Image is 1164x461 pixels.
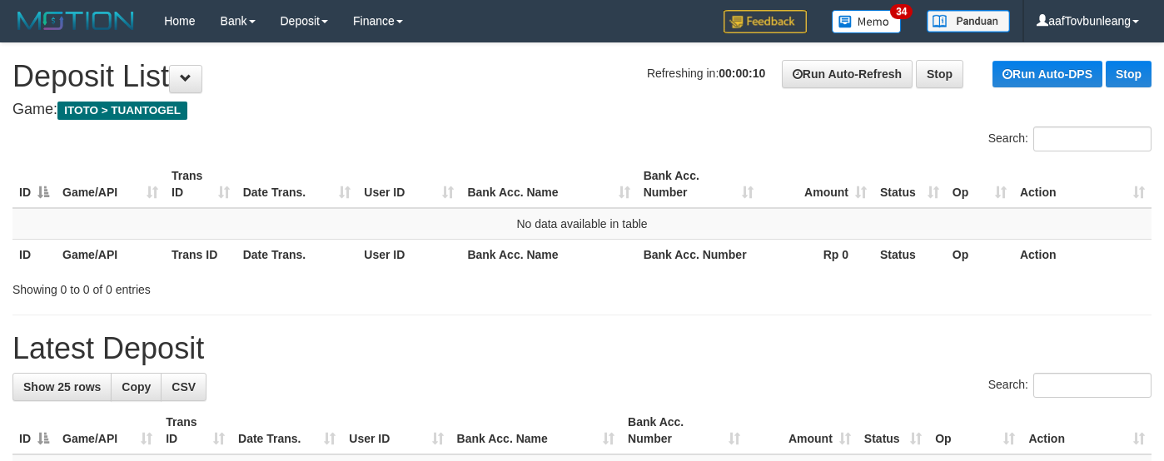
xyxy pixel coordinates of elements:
[988,373,1152,398] label: Search:
[12,332,1152,365] h1: Latest Deposit
[172,380,196,394] span: CSV
[747,407,858,454] th: Amount: activate to sort column ascending
[159,407,231,454] th: Trans ID: activate to sort column ascending
[236,161,358,208] th: Date Trans.: activate to sort column ascending
[357,239,460,270] th: User ID
[56,161,165,208] th: Game/API: activate to sort column ascending
[12,275,473,298] div: Showing 0 to 0 of 0 entries
[873,239,946,270] th: Status
[165,161,236,208] th: Trans ID: activate to sort column ascending
[760,239,873,270] th: Rp 0
[12,60,1152,93] h1: Deposit List
[1033,373,1152,398] input: Search:
[122,380,151,394] span: Copy
[1106,61,1152,87] a: Stop
[621,407,746,454] th: Bank Acc. Number: activate to sort column ascending
[12,161,56,208] th: ID: activate to sort column descending
[988,126,1152,151] label: Search:
[946,161,1013,208] th: Op: activate to sort column ascending
[342,407,450,454] th: User ID: activate to sort column ascending
[946,239,1013,270] th: Op
[236,239,358,270] th: Date Trans.
[23,380,101,394] span: Show 25 rows
[1022,407,1152,454] th: Action: activate to sort column ascending
[927,10,1010,32] img: panduan.png
[873,161,946,208] th: Status: activate to sort column ascending
[12,373,112,401] a: Show 25 rows
[782,60,913,88] a: Run Auto-Refresh
[12,102,1152,118] h4: Game:
[928,407,1022,454] th: Op: activate to sort column ascending
[1013,161,1152,208] th: Action: activate to sort column ascending
[724,10,807,33] img: Feedback.jpg
[760,161,873,208] th: Amount: activate to sort column ascending
[231,407,342,454] th: Date Trans.: activate to sort column ascending
[916,60,963,88] a: Stop
[161,373,206,401] a: CSV
[858,407,928,454] th: Status: activate to sort column ascending
[460,239,636,270] th: Bank Acc. Name
[56,239,165,270] th: Game/API
[357,161,460,208] th: User ID: activate to sort column ascending
[1033,126,1152,151] input: Search:
[992,61,1102,87] a: Run Auto-DPS
[12,407,56,454] th: ID: activate to sort column descending
[647,67,765,80] span: Refreshing in:
[165,239,236,270] th: Trans ID
[111,373,162,401] a: Copy
[56,407,159,454] th: Game/API: activate to sort column ascending
[12,8,139,33] img: MOTION_logo.png
[890,4,913,19] span: 34
[1013,239,1152,270] th: Action
[460,161,636,208] th: Bank Acc. Name: activate to sort column ascending
[450,407,621,454] th: Bank Acc. Name: activate to sort column ascending
[637,239,760,270] th: Bank Acc. Number
[12,208,1152,240] td: No data available in table
[12,239,56,270] th: ID
[719,67,765,80] strong: 00:00:10
[637,161,760,208] th: Bank Acc. Number: activate to sort column ascending
[57,102,187,120] span: ITOTO > TUANTOGEL
[832,10,902,33] img: Button%20Memo.svg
